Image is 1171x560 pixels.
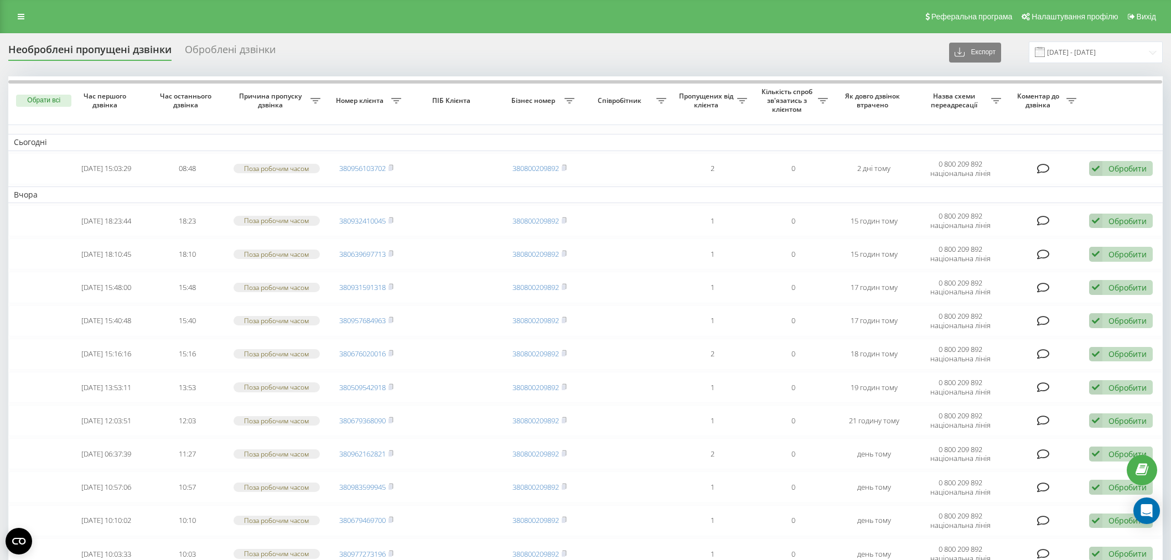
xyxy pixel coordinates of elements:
[914,471,1007,502] td: 0 800 209 892 національна лінія
[147,505,227,536] td: 10:10
[147,272,227,303] td: 15:48
[753,238,833,269] td: 0
[585,96,657,105] span: Співробітник
[672,305,753,336] td: 1
[914,305,1007,336] td: 0 800 209 892 національна лінія
[1108,249,1147,260] div: Обробити
[234,316,320,325] div: Поза робочим часом
[234,216,320,225] div: Поза робочим часом
[672,339,753,370] td: 2
[512,416,559,426] a: 380800209892
[833,238,914,269] td: 15 годин тому
[672,205,753,236] td: 1
[66,505,147,536] td: [DATE] 10:10:02
[156,92,219,109] span: Час останнього дзвінка
[66,438,147,469] td: [DATE] 06:37:39
[512,349,559,359] a: 380800209892
[1108,216,1147,226] div: Обробити
[331,96,391,105] span: Номер клієнта
[339,416,386,426] a: 380679368090
[753,405,833,436] td: 0
[66,153,147,184] td: [DATE] 15:03:29
[234,283,320,292] div: Поза робочим часом
[672,471,753,502] td: 1
[416,96,489,105] span: ПІБ Клієнта
[147,405,227,436] td: 12:03
[914,205,1007,236] td: 0 800 209 892 національна лінія
[914,505,1007,536] td: 0 800 209 892 національна лінія
[66,372,147,403] td: [DATE] 13:53:11
[234,416,320,426] div: Поза робочим часом
[339,449,386,459] a: 380962162821
[914,405,1007,436] td: 0 800 209 892 національна лінія
[833,438,914,469] td: день тому
[66,405,147,436] td: [DATE] 12:03:51
[147,153,227,184] td: 08:48
[339,163,386,173] a: 380956103702
[339,216,386,226] a: 380932410045
[512,216,559,226] a: 380800209892
[833,305,914,336] td: 17 годин тому
[833,205,914,236] td: 15 годин тому
[234,382,320,392] div: Поза робочим часом
[753,438,833,469] td: 0
[6,528,32,554] button: Open CMP widget
[914,372,1007,403] td: 0 800 209 892 національна лінія
[1108,349,1147,359] div: Обробити
[8,186,1163,203] td: Вчора
[512,482,559,492] a: 380800209892
[914,272,1007,303] td: 0 800 209 892 національна лінія
[672,272,753,303] td: 1
[8,134,1163,151] td: Сьогодні
[949,43,1001,63] button: Експорт
[66,205,147,236] td: [DATE] 18:23:44
[914,238,1007,269] td: 0 800 209 892 національна лінія
[753,205,833,236] td: 0
[512,449,559,459] a: 380800209892
[833,339,914,370] td: 18 годин тому
[147,205,227,236] td: 18:23
[833,272,914,303] td: 17 годин тому
[672,153,753,184] td: 2
[234,516,320,525] div: Поза робочим часом
[1108,548,1147,559] div: Обробити
[233,92,310,109] span: Причина пропуску дзвінка
[753,372,833,403] td: 0
[75,92,138,109] span: Час першого дзвінка
[8,44,172,61] div: Необроблені пропущені дзвінки
[1137,12,1156,21] span: Вихід
[234,449,320,459] div: Поза робочим часом
[505,96,564,105] span: Бізнес номер
[753,153,833,184] td: 0
[672,405,753,436] td: 1
[753,505,833,536] td: 0
[753,272,833,303] td: 0
[833,505,914,536] td: день тому
[512,282,559,292] a: 380800209892
[512,549,559,559] a: 380800209892
[234,549,320,558] div: Поза робочим часом
[1012,92,1066,109] span: Коментар до дзвінка
[339,515,386,525] a: 380679469700
[339,382,386,392] a: 380509542918
[512,163,559,173] a: 380800209892
[843,92,905,109] span: Як довго дзвінок втрачено
[339,482,386,492] a: 380983599945
[339,349,386,359] a: 380676020016
[1108,515,1147,526] div: Обробити
[147,339,227,370] td: 15:16
[16,95,71,107] button: Обрати всі
[758,87,818,113] span: Кількість спроб зв'язатись з клієнтом
[66,339,147,370] td: [DATE] 15:16:16
[920,92,991,109] span: Назва схеми переадресації
[66,305,147,336] td: [DATE] 15:40:48
[66,471,147,502] td: [DATE] 10:57:06
[147,372,227,403] td: 13:53
[234,164,320,173] div: Поза робочим часом
[234,250,320,259] div: Поза робочим часом
[147,438,227,469] td: 11:27
[147,238,227,269] td: 18:10
[672,372,753,403] td: 1
[753,305,833,336] td: 0
[1108,449,1147,459] div: Обробити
